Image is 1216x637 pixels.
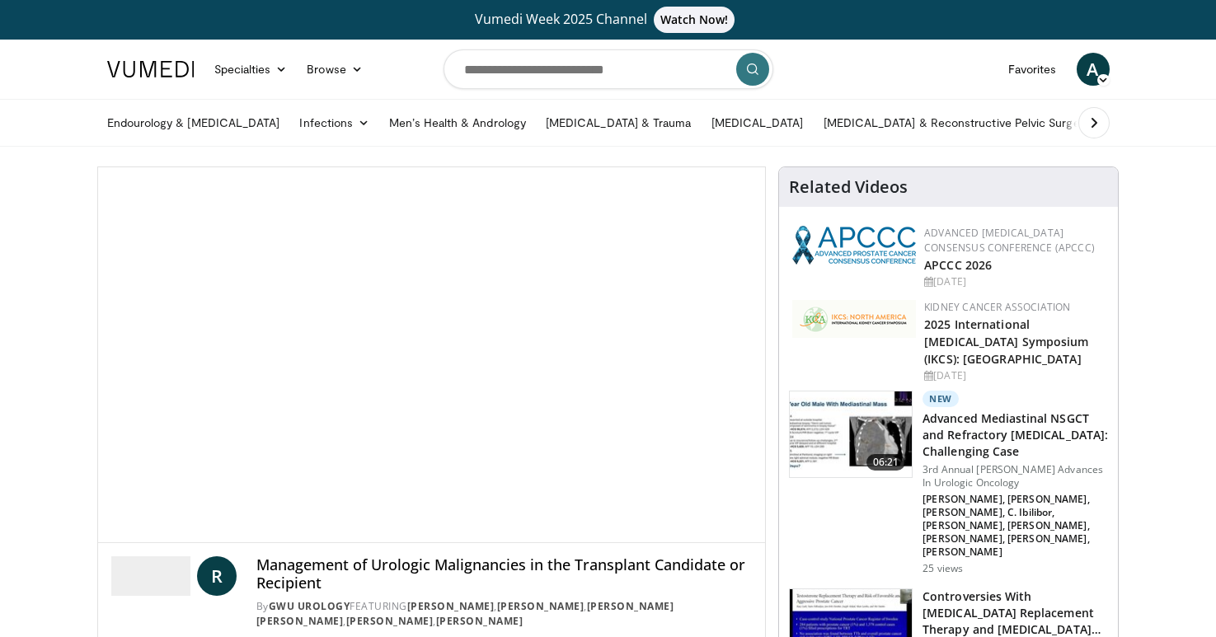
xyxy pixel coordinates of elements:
a: [PERSON_NAME] [497,599,585,613]
div: [DATE] [924,274,1105,289]
a: 2025 International [MEDICAL_DATA] Symposium (IKCS): [GEOGRAPHIC_DATA] [924,316,1088,367]
a: [PERSON_NAME] [436,614,523,628]
a: Browse [297,53,373,86]
a: [PERSON_NAME] [346,614,434,628]
p: 3rd Annual [PERSON_NAME] Advances In Urologic Oncology [923,463,1108,489]
p: New [923,391,959,407]
h3: Advanced Mediastinal NSGCT and Refractory [MEDICAL_DATA]: Challenging Case [923,410,1108,460]
div: By FEATURING , , , , [256,599,753,629]
h4: Management of Urologic Malignancies in the Transplant Candidate or Recipient [256,556,753,592]
a: R [197,556,237,596]
span: 06:21 [866,454,906,471]
img: b722aa5c-7b6a-4591-9aac-7b1c60ca1716.150x105_q85_crop-smart_upscale.jpg [790,391,912,477]
a: [MEDICAL_DATA] [702,106,814,139]
a: Advanced [MEDICAL_DATA] Consensus Conference (APCCC) [924,226,1095,255]
a: Vumedi Week 2025 ChannelWatch Now! [110,7,1107,33]
a: Endourology & [MEDICAL_DATA] [97,106,290,139]
a: 06:21 New Advanced Mediastinal NSGCT and Refractory [MEDICAL_DATA]: Challenging Case 3rd Annual [... [789,391,1108,575]
a: [PERSON_NAME] [PERSON_NAME] [256,599,674,628]
a: [MEDICAL_DATA] & Reconstructive Pelvic Surgery [814,106,1100,139]
span: Watch Now! [654,7,735,33]
a: Kidney Cancer Association [924,300,1070,314]
p: 25 views [923,562,963,575]
a: [MEDICAL_DATA] & Trauma [536,106,702,139]
h4: Related Videos [789,177,908,197]
p: [PERSON_NAME], [PERSON_NAME], [PERSON_NAME], C. Ibilibor, [PERSON_NAME], [PERSON_NAME], [PERSON_N... [923,493,1108,559]
a: Specialties [204,53,298,86]
input: Search topics, interventions [444,49,773,89]
a: Men’s Health & Andrology [379,106,536,139]
a: Favorites [998,53,1067,86]
img: 92ba7c40-df22-45a2-8e3f-1ca017a3d5ba.png.150x105_q85_autocrop_double_scale_upscale_version-0.2.png [792,226,916,265]
a: A [1077,53,1110,86]
img: VuMedi Logo [107,61,195,77]
a: Infections [289,106,379,139]
a: [PERSON_NAME] [407,599,495,613]
img: GWU Urology [111,556,190,596]
img: fca7e709-d275-4aeb-92d8-8ddafe93f2a6.png.150x105_q85_autocrop_double_scale_upscale_version-0.2.png [792,300,916,338]
video-js: Video Player [98,167,766,543]
a: APCCC 2026 [924,257,992,273]
a: GWU Urology [269,599,350,613]
div: [DATE] [924,368,1105,383]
